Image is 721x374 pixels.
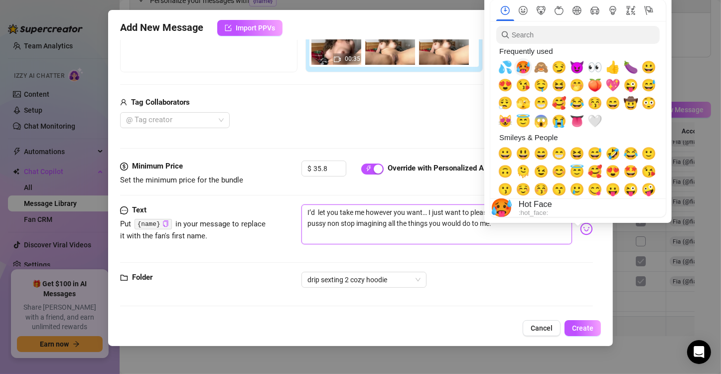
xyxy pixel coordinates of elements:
[217,20,283,36] button: Import PPVs
[120,97,127,109] span: user
[388,164,512,173] strong: Override with Personalized AI Pricing
[225,24,232,31] span: import
[132,273,152,282] strong: Folder
[120,161,128,173] span: dollar
[120,219,266,240] span: Put in your message to replace it with the fan's first name.
[531,324,553,332] span: Cancel
[120,204,128,216] span: message
[365,15,415,65] img: media
[345,55,360,62] span: 00:35
[419,15,469,65] img: media
[132,162,183,171] strong: Minimum Price
[162,220,169,227] span: copy
[131,98,190,107] strong: Tag Collaborators
[120,176,243,185] span: Set the minimum price for the bundle
[334,56,341,63] span: video-camera
[572,324,593,332] span: Create
[120,272,128,284] span: folder
[301,204,572,244] textarea: I’d let you take me however you want… I just want to please you. Im touching my pussy non stop im...
[120,20,203,36] span: Add New Message
[307,272,421,287] span: drip sexting 2 cozy hoodie
[135,219,172,229] code: {name}
[311,15,361,65] img: media
[162,220,169,228] button: Click to Copy
[565,320,601,336] button: Create
[236,24,275,32] span: Import PPVs
[311,15,361,65] div: 00:35
[132,205,146,214] strong: Text
[580,222,593,235] img: svg%3e
[687,340,711,364] div: Open Intercom Messenger
[523,320,561,336] button: Cancel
